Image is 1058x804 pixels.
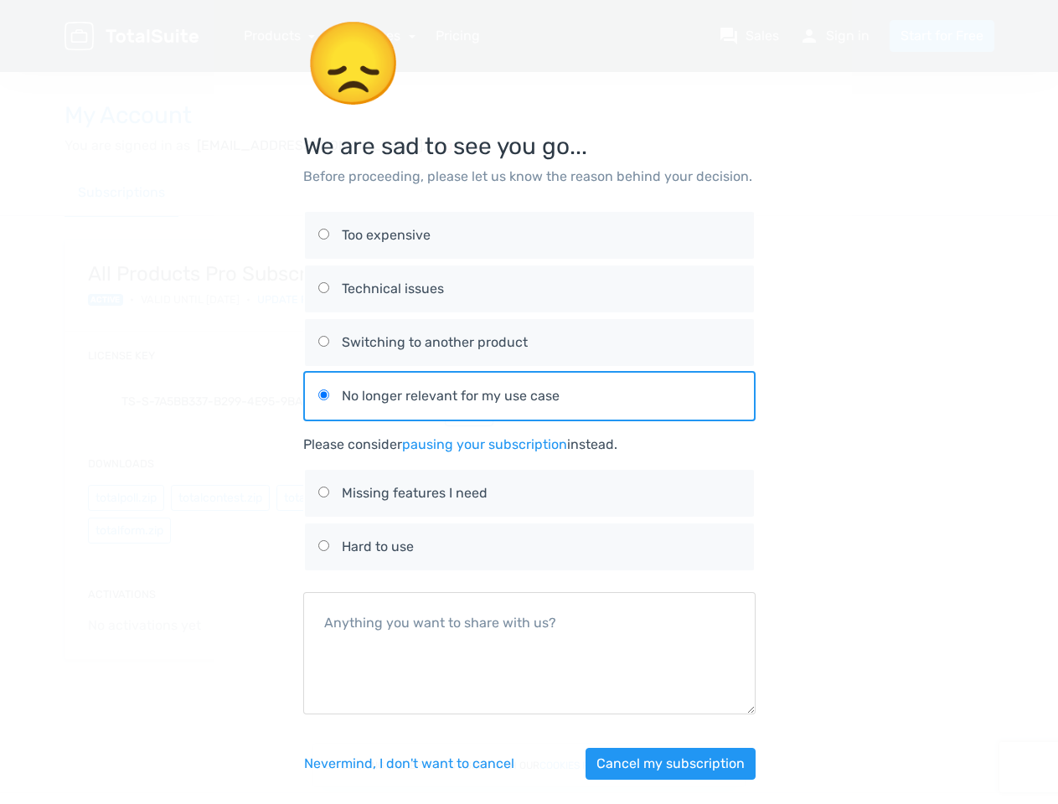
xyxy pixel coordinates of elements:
[318,336,329,347] input: Switching to another product Switching to another product
[402,436,567,452] a: pausing your subscription
[342,332,741,353] div: Switching to another product
[318,540,329,551] input: Hard to use Hard to use
[318,229,329,240] input: Too expensive Too expensive
[303,435,756,455] div: Please consider instead.
[303,20,756,160] h3: We are sad to see you go...
[303,16,404,111] span: 😞
[342,279,741,299] div: Technical issues
[318,319,741,366] label: Switching to another product
[342,386,741,406] div: No longer relevant for my use case
[303,167,756,187] p: Before proceeding, please let us know the reason behind your decision.
[318,212,741,259] label: Too expensive
[318,470,741,517] label: Missing features I need
[303,748,515,780] button: Nevermind, I don't want to cancel
[318,523,741,570] label: Hard to use
[342,483,741,503] div: Missing features I need
[318,487,329,497] input: Missing features I need Missing features I need
[342,225,741,245] div: Too expensive
[318,373,741,420] label: No longer relevant for my use case
[586,748,756,780] button: Cancel my subscription
[342,537,741,557] div: Hard to use
[318,282,329,293] input: Technical issues Technical issues
[318,265,741,312] label: Technical issues
[318,389,329,400] input: No longer relevant for my use case No longer relevant for my use case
